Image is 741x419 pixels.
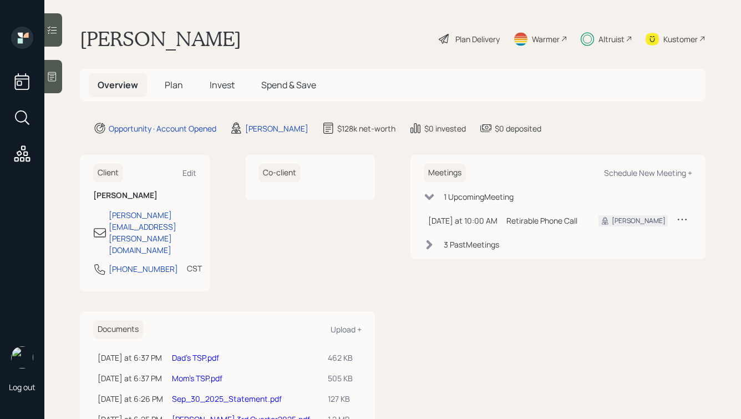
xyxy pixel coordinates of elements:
[182,168,196,178] div: Edit
[93,191,196,200] h6: [PERSON_NAME]
[331,324,362,335] div: Upload +
[109,263,178,275] div: [PHONE_NUMBER]
[172,373,222,383] a: Mom's TSP.pdf
[604,168,692,178] div: Schedule New Meeting +
[258,164,301,182] h6: Co-client
[337,123,395,134] div: $128k net-worth
[109,123,216,134] div: Opportunity · Account Opened
[98,79,138,91] span: Overview
[172,352,219,363] a: Dad's TSP.pdf
[172,393,282,404] a: Sep_30_2025_Statement.pdf
[210,79,235,91] span: Invest
[80,27,241,51] h1: [PERSON_NAME]
[93,164,123,182] h6: Client
[532,33,560,45] div: Warmer
[187,262,202,274] div: CST
[245,123,308,134] div: [PERSON_NAME]
[455,33,500,45] div: Plan Delivery
[612,216,666,226] div: [PERSON_NAME]
[261,79,316,91] span: Spend & Save
[428,215,498,226] div: [DATE] at 10:00 AM
[9,382,35,392] div: Log out
[424,123,466,134] div: $0 invested
[444,191,514,203] div: 1 Upcoming Meeting
[11,346,33,368] img: hunter_neumayer.jpg
[93,320,143,339] h6: Documents
[328,352,357,364] div: 462 KB
[328,393,357,405] div: 127 KB
[506,215,581,226] div: Retirable Phone Call
[98,393,163,405] div: [DATE] at 6:26 PM
[424,164,466,182] h6: Meetings
[663,33,698,45] div: Kustomer
[328,372,357,384] div: 505 KB
[98,372,163,384] div: [DATE] at 6:37 PM
[598,33,625,45] div: Altruist
[444,239,499,250] div: 3 Past Meeting s
[165,79,183,91] span: Plan
[98,352,163,364] div: [DATE] at 6:37 PM
[109,209,196,256] div: [PERSON_NAME][EMAIL_ADDRESS][PERSON_NAME][DOMAIN_NAME]
[495,123,541,134] div: $0 deposited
